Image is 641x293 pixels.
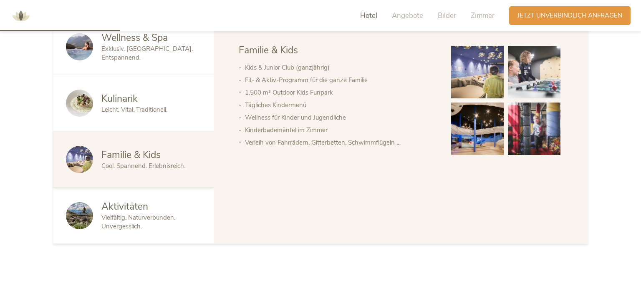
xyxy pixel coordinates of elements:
span: Zimmer [471,11,495,20]
li: Kids & Junior Club (ganzjährig) [245,61,434,74]
span: Familie & Kids [239,44,298,57]
li: Fit- & Aktiv-Programm für die ganze Familie [245,74,434,86]
span: Aktivitäten [101,200,148,213]
li: Wellness für Kinder und Jugendliche [245,111,434,124]
span: Familie & Kids [101,148,161,161]
span: Exklusiv. [GEOGRAPHIC_DATA]. Entspannend. [101,45,193,62]
li: Tägliches Kindermenü [245,99,434,111]
span: Kulinarik [101,92,138,105]
span: Wellness & Spa [101,31,168,44]
span: Cool. Spannend. Erlebnisreich. [101,162,185,170]
li: Kinderbademäntel im Zimmer [245,124,434,136]
span: Leicht. Vital. Traditionell. [101,105,167,114]
img: AMONTI & LUNARIS Wellnessresort [8,3,33,28]
span: Hotel [360,11,377,20]
li: 1.500 m² Outdoor Kids Funpark [245,86,434,99]
span: Angebote [392,11,423,20]
span: Jetzt unverbindlich anfragen [517,11,622,20]
li: Verleih von Fahrrädern, Gitterbetten, Schwimmflügeln … [245,136,434,149]
span: Vielfältig. Naturverbunden. Unvergesslich. [101,213,175,230]
a: AMONTI & LUNARIS Wellnessresort [8,13,33,18]
span: Bilder [438,11,456,20]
